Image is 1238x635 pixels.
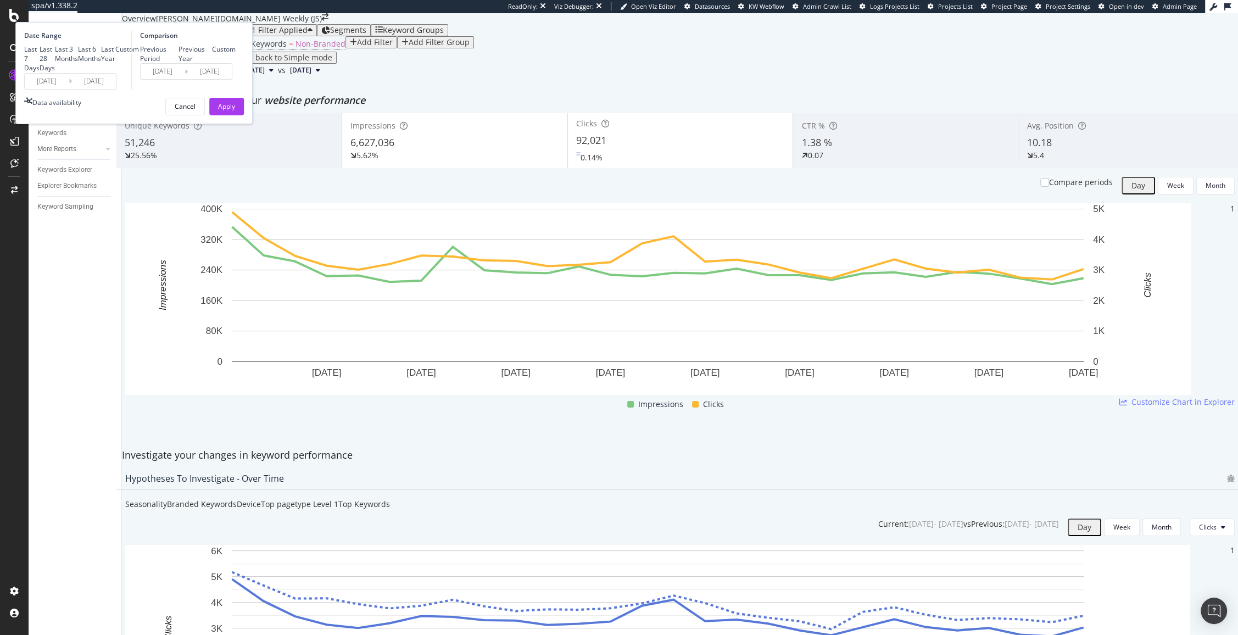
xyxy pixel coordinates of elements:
div: Top pagetype Level 1 [261,499,338,510]
a: Open in dev [1098,2,1144,11]
div: Week [1113,522,1130,532]
div: More Reports [37,143,76,155]
text: 1K [1093,326,1105,336]
div: Last 6 Months [78,44,101,63]
span: Keywords [251,38,287,49]
div: Add Filter [357,38,393,47]
button: Cancel [165,98,205,115]
input: End Date [72,74,116,89]
button: Add Filter [345,36,397,48]
div: Keyword Sampling [37,201,93,213]
span: = [289,38,293,49]
div: Month [1206,181,1225,190]
button: Clicks [1190,519,1235,536]
div: Keyword Groups [383,26,444,35]
text: 5K [211,571,222,582]
button: [DATE] [286,64,325,77]
text: [DATE] [974,367,1004,377]
a: Keywords Explorer [37,164,114,176]
div: vs Previous : [963,519,1005,530]
text: 240K [200,265,222,275]
span: Open in dev [1109,2,1144,10]
text: 80K [206,326,223,336]
span: 1.38 % [801,136,832,149]
span: KW Webflow [749,2,784,10]
span: Segments [330,25,366,35]
text: 3K [1093,265,1105,275]
a: Projects List [928,2,973,11]
div: Current: [878,519,909,530]
a: Project Page [981,2,1027,11]
div: [DATE] - [DATE] [1005,519,1059,530]
div: Last 7 Days [24,44,40,73]
text: 3K [211,623,222,633]
span: 2025 Sep. 28th [243,65,265,75]
div: Add Filter Group [409,38,470,47]
div: Comparison [140,31,236,40]
div: Device [237,499,261,510]
div: Last Year [101,44,115,63]
div: Switch back to Simple mode [229,53,332,62]
text: [DATE] [501,367,531,377]
text: 4K [211,597,222,608]
span: website performance [264,93,365,107]
span: Projects List [938,2,973,10]
div: bug [1227,475,1235,482]
text: 2K [1093,296,1105,306]
a: Admin Crawl List [793,2,851,11]
input: End Date [188,64,232,79]
a: Datasources [684,2,730,11]
text: [DATE] [690,367,720,377]
div: [PERSON_NAME][DOMAIN_NAME] Weekly (JS) [156,13,322,24]
text: [DATE] [312,367,342,377]
span: CTR % [801,120,824,131]
text: 320K [200,235,222,245]
span: Clicks [576,118,597,129]
div: Custom [115,44,139,54]
div: 0.14% [581,152,603,163]
div: 5.62% [356,150,378,161]
div: Custom [212,44,236,54]
span: Logs Projects List [870,2,919,10]
a: Logs Projects List [860,2,919,11]
button: Add Filter Group [397,36,474,48]
text: Clicks [1142,272,1153,298]
div: Investigate your changes in keyword performance [122,448,1238,463]
button: [DATE] [239,64,278,77]
div: Data availability [32,98,81,107]
text: [DATE] [785,367,815,377]
div: Last 28 Days [40,44,55,73]
button: Month [1142,519,1181,536]
div: ReadOnly: [508,2,538,11]
text: 400K [200,204,222,214]
span: 10.18 [1027,136,1052,149]
text: [DATE] [596,367,626,377]
div: 1 [1230,203,1235,214]
div: Cancel [175,102,196,111]
div: Previous Period [140,44,179,63]
a: More Reports [37,143,103,155]
span: Admin Crawl List [803,2,851,10]
div: Viz Debugger: [554,2,594,11]
text: [DATE] [879,367,909,377]
span: 92,021 [576,133,606,147]
text: 0 [218,356,222,366]
img: Equal [576,152,581,155]
a: Open Viz Editor [620,2,676,11]
button: Month [1196,177,1235,194]
span: Admin Page [1163,2,1197,10]
div: Top Keywords [338,499,390,510]
div: Detect big movements in your [122,93,1238,108]
text: 160K [200,296,222,306]
div: [DATE] - [DATE] [909,519,963,530]
text: 5K [1093,204,1105,214]
div: Month [1152,522,1172,532]
div: Seasonality [125,499,167,510]
div: 1 [1230,545,1235,556]
input: Start Date [141,64,185,79]
button: Day [1068,519,1101,536]
div: Explorer Bookmarks [37,180,97,192]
